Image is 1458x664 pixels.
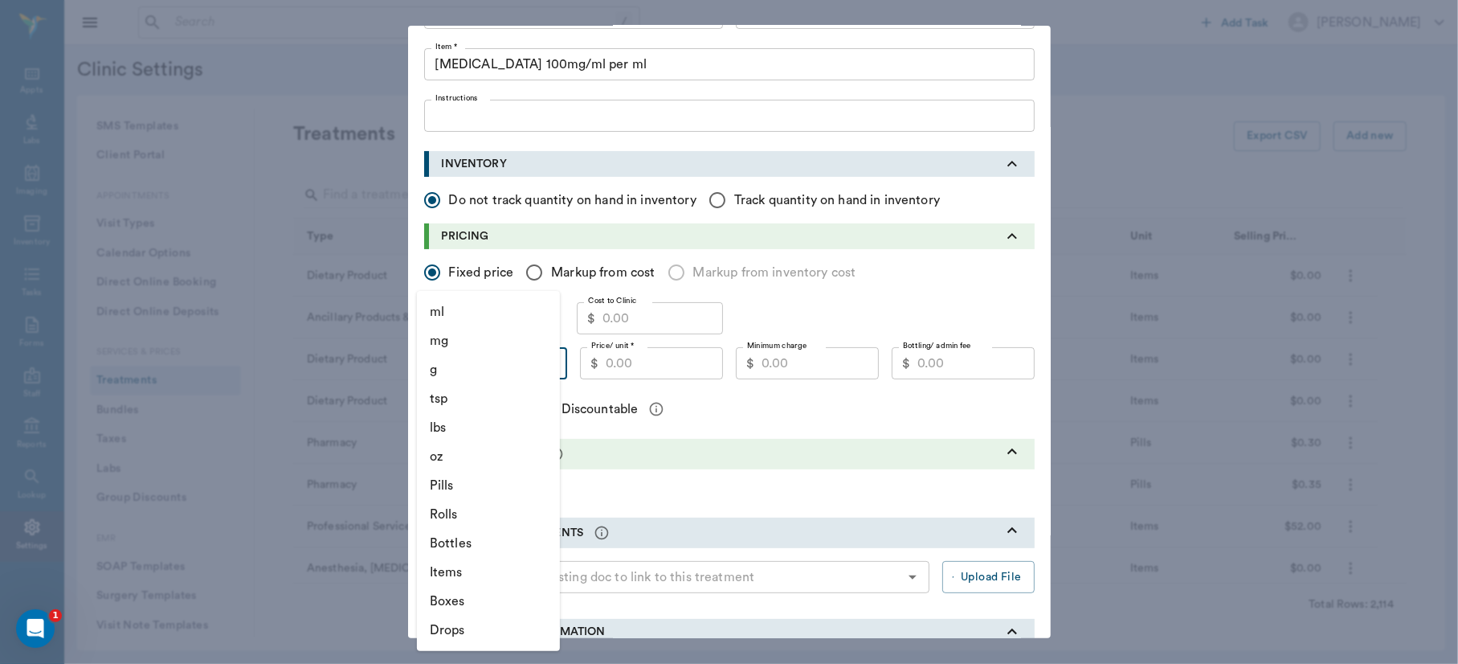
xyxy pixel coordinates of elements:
[417,442,560,471] li: oz
[417,529,560,558] li: Bottles
[417,355,560,384] li: g
[417,587,560,616] li: Boxes
[49,609,62,622] span: 1
[16,609,55,648] iframe: Intercom live chat
[417,558,560,587] li: Items
[417,616,560,645] li: Drops
[417,384,560,413] li: tsp
[417,471,560,500] li: Pills
[417,500,560,529] li: Rolls
[417,297,560,326] li: ml
[417,413,560,442] li: lbs
[417,326,560,355] li: mg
